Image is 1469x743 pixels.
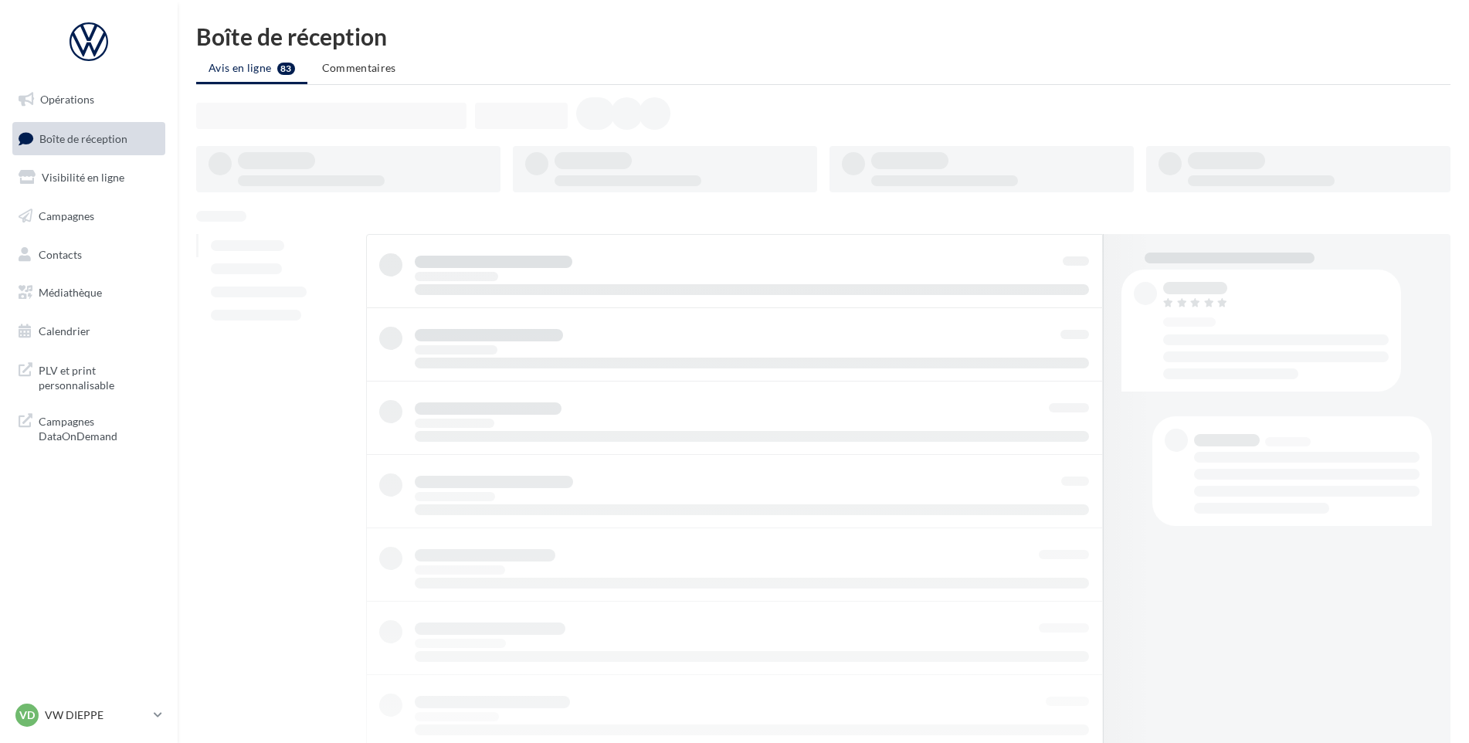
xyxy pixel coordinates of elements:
span: Contacts [39,247,82,260]
a: Campagnes [9,200,168,232]
a: Boîte de réception [9,122,168,155]
a: Calendrier [9,315,168,348]
span: PLV et print personnalisable [39,360,159,393]
p: VW DIEPPE [45,707,148,723]
span: Campagnes DataOnDemand [39,411,159,444]
span: Campagnes [39,209,94,222]
a: PLV et print personnalisable [9,354,168,399]
span: Calendrier [39,324,90,338]
a: Médiathèque [9,277,168,309]
a: Contacts [9,239,168,271]
a: VD VW DIEPPE [12,701,165,730]
span: Boîte de réception [39,131,127,144]
span: Opérations [40,93,94,106]
a: Opérations [9,83,168,116]
a: Visibilité en ligne [9,161,168,194]
span: Visibilité en ligne [42,171,124,184]
span: Commentaires [322,61,396,74]
div: Boîte de réception [196,25,1450,48]
a: Campagnes DataOnDemand [9,405,168,450]
span: Médiathèque [39,286,102,299]
span: VD [19,707,35,723]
